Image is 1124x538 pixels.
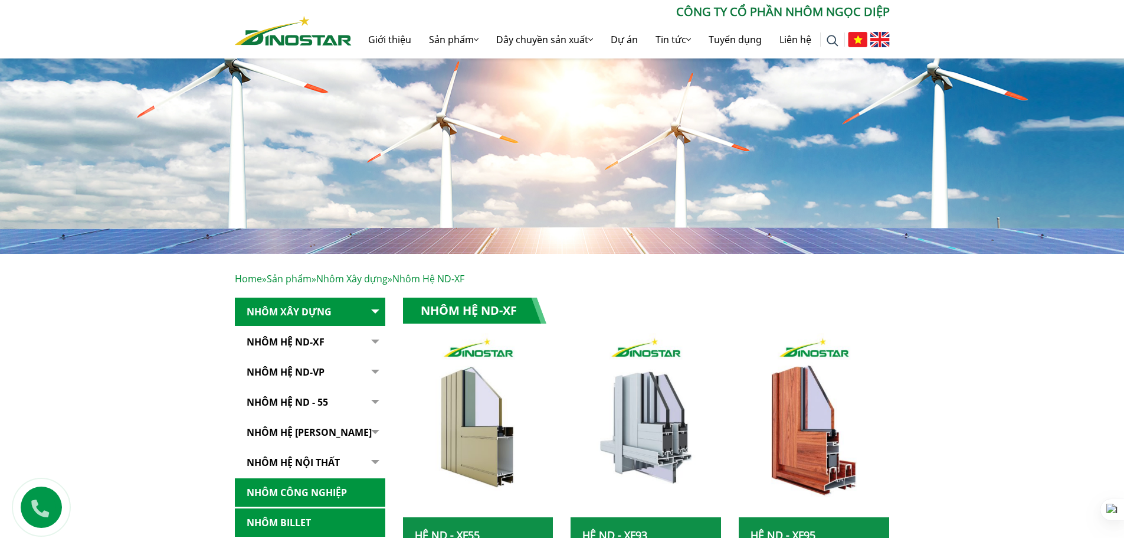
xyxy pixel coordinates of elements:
a: Giới thiệu [359,21,420,58]
a: Nhôm Hệ ND-VP [235,358,385,387]
a: Nhôm Xây dựng [316,272,388,285]
a: Nhôm Xây dựng [235,298,385,327]
a: Nhôm hệ [PERSON_NAME] [235,418,385,447]
span: » » » [235,272,464,285]
a: Nhôm Công nghiệp [235,478,385,507]
a: Sản phẩm [420,21,487,58]
img: Tiếng Việt [848,32,867,47]
a: Liên hệ [771,21,820,58]
h1: Nhôm Hệ ND-XF [403,298,546,324]
img: nhom xay dung [571,333,721,517]
img: search [827,35,838,47]
a: Dự án [602,21,647,58]
a: Home [235,272,262,285]
a: Nhôm Billet [235,508,385,537]
img: Nhôm Dinostar [235,16,352,45]
a: Tuyển dụng [700,21,771,58]
p: CÔNG TY CỔ PHẦN NHÔM NGỌC DIỆP [352,3,890,21]
a: nhom xay dung [403,333,553,517]
a: NHÔM HỆ ND - 55 [235,388,385,417]
img: English [870,32,890,47]
a: Sản phẩm [267,272,312,285]
a: Tin tức [647,21,700,58]
a: Nhôm Hệ ND-XF [235,328,385,357]
a: Dây chuyền sản xuất [487,21,602,58]
img: nhom xay dung [402,333,553,517]
a: Nhôm hệ nội thất [235,448,385,477]
span: Nhôm Hệ ND-XF [392,272,464,285]
img: nhom xay dung [739,333,889,517]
